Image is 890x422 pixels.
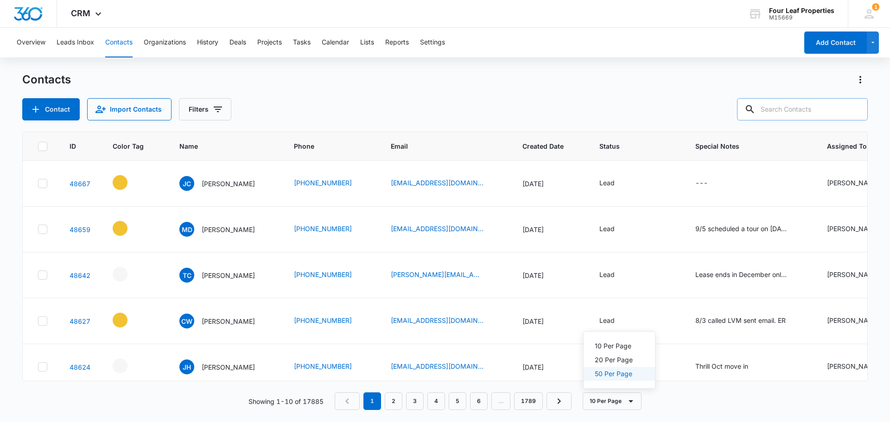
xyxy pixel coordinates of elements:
div: account id [769,14,834,21]
p: Showing 1-10 of 17885 [248,397,324,406]
div: Email - jeraddee23@gmail.com - Select to Edit Field [391,178,500,189]
div: Email - theresa.castillo10@yahoo.com - Select to Edit Field [391,270,500,281]
div: Name - Javier Hernanez - Select to Edit Field [179,359,272,374]
nav: Pagination [335,392,572,410]
div: Status - Lead - Select to Edit Field [599,315,631,327]
div: Phone - (770) 294-2889 - Select to Edit Field [294,361,369,372]
div: 8/3 called LVM sent email. ER [695,315,786,325]
span: Name [179,141,258,151]
button: Contacts [105,28,133,57]
a: [EMAIL_ADDRESS][DOMAIN_NAME] [391,315,483,325]
button: 10 Per Page [584,339,655,353]
div: [PERSON_NAME] [827,270,880,279]
a: Page 5 [449,392,466,410]
div: Lead [599,224,615,233]
a: [PERSON_NAME][EMAIL_ADDRESS][DOMAIN_NAME] [391,270,483,279]
button: 10 Per Page [583,392,642,410]
span: Created Date [522,141,564,151]
a: [PHONE_NUMBER] [294,270,352,279]
div: Phone - (903) 812-6098 - Select to Edit Field [294,178,369,189]
div: Lead [599,178,615,188]
a: Page 3 [406,392,424,410]
span: Phone [294,141,355,151]
a: [PHONE_NUMBER] [294,224,352,233]
div: [DATE] [522,362,577,372]
a: Navigate to contact details page for Cayce Wood [70,317,90,325]
span: Special Notes [695,141,791,151]
a: [EMAIL_ADDRESS][DOMAIN_NAME] [391,361,483,371]
div: Status - Lead - Select to Edit Field [599,270,631,281]
div: Name - Jerad Craine - Select to Edit Field [179,176,272,191]
div: - - Select to Edit Field [113,313,144,328]
div: [PERSON_NAME] [827,178,880,188]
a: [PHONE_NUMBER] [294,315,352,325]
button: Leads Inbox [57,28,94,57]
button: Projects [257,28,282,57]
a: Navigate to contact details page for Machila Dews [70,226,90,233]
a: Navigate to contact details page for Teresa Castillo [70,271,90,279]
button: Import Contacts [87,98,172,120]
div: Status - Lead - Select to Edit Field [599,178,631,189]
h1: Contacts [22,73,71,87]
span: Assigned To [827,141,884,151]
button: Settings [420,28,445,57]
a: Navigate to contact details page for Javier Hernanez [70,363,90,371]
span: Email [391,141,487,151]
div: Phone - (361) 259-5858 - Select to Edit Field [294,270,369,281]
div: [DATE] [522,316,577,326]
div: Phone - (903) 362-5557 - Select to Edit Field [294,224,369,235]
div: Lead [599,270,615,279]
div: Phone - (903) 707-7528 - Select to Edit Field [294,315,369,327]
div: - - Select to Edit Field [113,267,144,282]
div: Status - Lead - Select to Edit Field [599,224,631,235]
div: [DATE] [522,179,577,189]
div: account name [769,7,834,14]
button: Add Contact [22,98,80,120]
button: History [197,28,218,57]
span: JH [179,359,194,374]
div: [DATE] [522,225,577,234]
div: - - Select to Edit Field [113,221,144,236]
div: Special Notes - - Select to Edit Field [695,178,725,189]
button: Filters [179,98,231,120]
div: Thrill Oct move in [695,361,748,371]
button: Organizations [144,28,186,57]
div: [PERSON_NAME] [827,224,880,233]
p: [PERSON_NAME] [202,179,255,189]
div: 50 Per Page [595,371,633,377]
div: Email - tabatha76@yahoo.com - Select to Edit Field [391,361,500,372]
span: Color Tag [113,141,144,151]
a: [PHONE_NUMBER] [294,361,352,371]
span: Status [599,141,660,151]
em: 1 [363,392,381,410]
span: JC [179,176,194,191]
button: Add Contact [804,31,867,54]
span: CW [179,314,194,328]
a: Page 4 [427,392,445,410]
div: Lease ends in December only makes 3,999 a month She isn't sure if she wants to buy or rent I did ... [695,270,788,279]
div: [DATE] [522,271,577,280]
a: Page 1789 [514,392,543,410]
p: [PERSON_NAME] [202,225,255,234]
button: Reports [385,28,409,57]
input: Search Contacts [737,98,868,120]
div: Name - Machila Dews - Select to Edit Field [179,222,272,237]
div: Special Notes - 8/3 called LVM sent email. ER - Select to Edit Field [695,315,802,327]
button: Deals [229,28,246,57]
p: [PERSON_NAME] [202,316,255,326]
button: Lists [360,28,374,57]
div: notifications count [872,3,879,11]
div: Email - woodkc97@gmail.com - Select to Edit Field [391,315,500,327]
p: [PERSON_NAME] [202,362,255,372]
button: Overview [17,28,45,57]
div: Lead [599,315,615,325]
button: 20 Per Page [584,353,655,367]
div: Email - machiladews12@gmail.com - Select to Edit Field [391,224,500,235]
span: TC [179,268,194,283]
div: - - Select to Edit Field [113,359,144,373]
span: MD [179,222,194,237]
a: Page 6 [470,392,488,410]
div: - - Select to Edit Field [113,175,144,190]
div: 9/5 scheduled a tour on [DATE]3pm ER [695,224,788,233]
div: Special Notes - Lease ends in December only makes 3,999 a month She isn't sure if she wants to bu... [695,270,805,281]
